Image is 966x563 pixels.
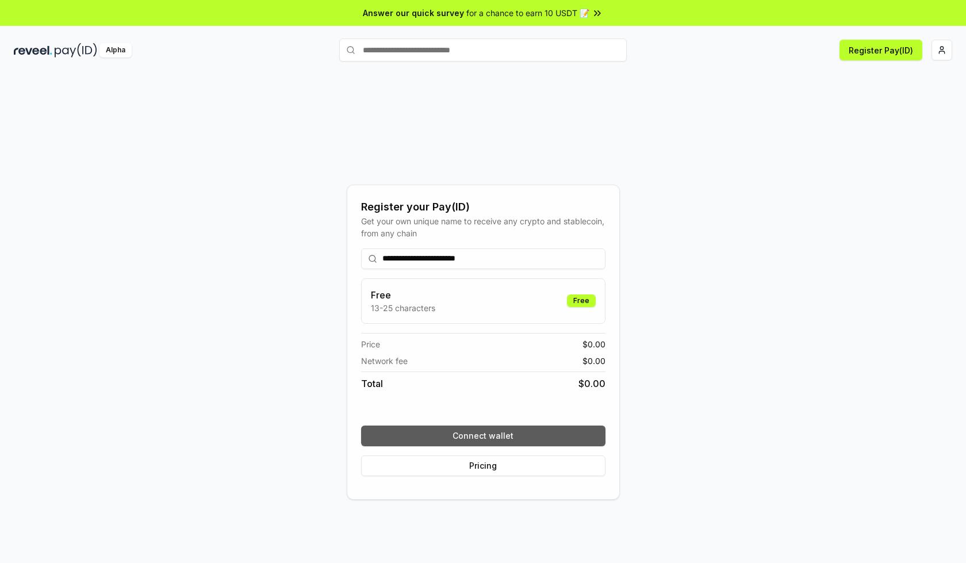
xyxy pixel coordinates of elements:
span: Network fee [361,355,408,367]
span: Total [361,377,383,390]
button: Pricing [361,455,605,476]
div: Get your own unique name to receive any crypto and stablecoin, from any chain [361,215,605,239]
button: Register Pay(ID) [839,40,922,60]
p: 13-25 characters [371,302,435,314]
img: pay_id [55,43,97,58]
span: Price [361,338,380,350]
button: Connect wallet [361,426,605,446]
span: Answer our quick survey [363,7,464,19]
div: Free [567,294,596,307]
span: for a chance to earn 10 USDT 📝 [466,7,589,19]
span: $ 0.00 [578,377,605,390]
div: Alpha [99,43,132,58]
span: $ 0.00 [582,355,605,367]
img: reveel_dark [14,43,52,58]
div: Register your Pay(ID) [361,199,605,215]
h3: Free [371,288,435,302]
span: $ 0.00 [582,338,605,350]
